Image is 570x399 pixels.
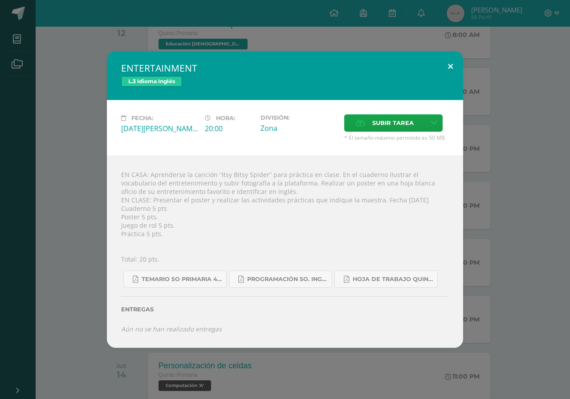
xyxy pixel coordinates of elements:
[107,156,463,347] div: EN CASA: Aprenderse la canción “Itsy Bitsy Spider” para práctica en clase. En el cuaderno ilustra...
[261,123,337,133] div: Zona
[372,115,414,131] span: Subir tarea
[121,76,182,87] span: L.3 Idioma Inglés
[131,115,153,121] span: Fecha:
[247,276,327,283] span: Programación 5o. Inglés A.pdf
[334,270,438,288] a: Hoja de trabajo QUINTO1.pdf
[121,306,449,313] label: Entregas
[438,51,463,81] button: Close (Esc)
[344,134,449,141] span: * El tamaño máximo permitido es 50 MB
[123,270,227,288] a: Temario 5o primaria 4-2025.pdf
[261,114,337,121] label: División:
[229,270,332,288] a: Programación 5o. Inglés A.pdf
[142,276,222,283] span: Temario 5o primaria 4-2025.pdf
[121,325,222,333] i: Aún no se han realizado entregas
[121,62,449,74] h2: ENTERTAINMENT
[216,115,235,121] span: Hora:
[205,124,253,133] div: 20:00
[353,276,433,283] span: Hoja de trabajo QUINTO1.pdf
[121,124,198,133] div: [DATE][PERSON_NAME]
